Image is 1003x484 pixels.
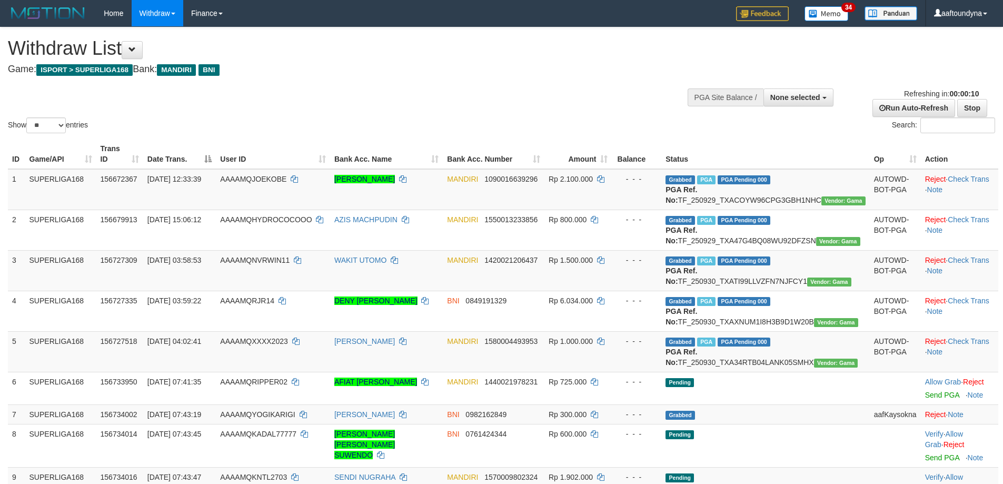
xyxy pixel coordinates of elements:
[841,3,856,12] span: 34
[8,424,25,467] td: 8
[8,372,25,404] td: 6
[666,175,695,184] span: Grabbed
[101,175,137,183] span: 156672367
[925,337,946,345] a: Reject
[666,266,697,285] b: PGA Ref. No:
[697,216,716,225] span: Marked by aafsengchandara
[921,424,998,467] td: · ·
[718,297,770,306] span: PGA Pending
[8,169,25,210] td: 1
[661,169,869,210] td: TF_250929_TXACOYW96CPG3GBH1NHC
[666,216,695,225] span: Grabbed
[892,117,995,133] label: Search:
[447,410,459,419] span: BNI
[616,409,657,420] div: - - -
[36,64,133,76] span: ISPORT > SUPERLIGA168
[807,278,851,287] span: Vendor URL: https://trx31.1velocity.biz
[220,378,287,386] span: AAAAMQRIPPER02
[220,430,296,438] span: AAAAMQKADAL77777
[921,169,998,210] td: · ·
[147,378,201,386] span: [DATE] 07:41:35
[147,337,201,345] span: [DATE] 04:02:41
[925,297,946,305] a: Reject
[616,472,657,482] div: - - -
[968,453,984,462] a: Note
[925,430,963,449] span: ·
[872,99,955,117] a: Run Auto-Refresh
[549,430,587,438] span: Rp 600.000
[101,473,137,481] span: 156734016
[8,291,25,331] td: 4
[220,256,290,264] span: AAAAMQNVRWIN11
[770,93,820,102] span: None selected
[666,256,695,265] span: Grabbed
[925,175,946,183] a: Reject
[447,175,478,183] span: MANDIRI
[101,256,137,264] span: 156727309
[927,185,943,194] a: Note
[661,139,869,169] th: Status
[814,318,858,327] span: Vendor URL: https://trx31.1velocity.biz
[921,404,998,424] td: ·
[25,169,96,210] td: SUPERLIGA168
[736,6,789,21] img: Feedback.jpg
[101,430,137,438] span: 156734014
[484,215,538,224] span: Copy 1550013233856 to clipboard
[948,337,989,345] a: Check Trans
[447,337,478,345] span: MANDIRI
[147,297,201,305] span: [DATE] 03:59:22
[220,215,312,224] span: AAAAMQHYDROCOCOOO
[147,430,201,438] span: [DATE] 07:43:45
[616,429,657,439] div: - - -
[25,139,96,169] th: Game/API: activate to sort column ascending
[549,256,593,264] span: Rp 1.500.000
[688,88,763,106] div: PGA Site Balance /
[925,378,961,386] a: Allow Grab
[147,473,201,481] span: [DATE] 07:43:47
[612,139,661,169] th: Balance
[870,139,921,169] th: Op: activate to sort column ascending
[549,215,587,224] span: Rp 800.000
[143,139,216,169] th: Date Trans.: activate to sort column descending
[101,410,137,419] span: 156734002
[484,175,538,183] span: Copy 1090016639296 to clipboard
[447,430,459,438] span: BNI
[925,453,959,462] a: Send PGA
[763,88,833,106] button: None selected
[447,215,478,224] span: MANDIRI
[616,255,657,265] div: - - -
[465,410,507,419] span: Copy 0982162849 to clipboard
[870,250,921,291] td: AUTOWD-BOT-PGA
[330,139,443,169] th: Bank Acc. Name: activate to sort column ascending
[927,266,943,275] a: Note
[484,473,538,481] span: Copy 1570009802324 to clipboard
[666,378,694,387] span: Pending
[870,169,921,210] td: AUTOWD-BOT-PGA
[805,6,849,21] img: Button%20Memo.svg
[921,331,998,372] td: · ·
[465,297,507,305] span: Copy 0849191329 to clipboard
[25,210,96,250] td: SUPERLIGA168
[220,473,287,481] span: AAAAMQKNTL2703
[718,216,770,225] span: PGA Pending
[666,297,695,306] span: Grabbed
[465,430,507,438] span: Copy 0761424344 to clipboard
[101,215,137,224] span: 156679913
[549,378,587,386] span: Rp 725.000
[957,99,987,117] a: Stop
[484,378,538,386] span: Copy 1440021978231 to clipboard
[484,337,538,345] span: Copy 1580004493953 to clipboard
[697,175,716,184] span: Marked by aafsengchandara
[220,337,287,345] span: AAAAMQXXXX2023
[447,473,478,481] span: MANDIRI
[921,372,998,404] td: ·
[220,410,295,419] span: AAAAMQYOGIKARIGI
[544,139,612,169] th: Amount: activate to sort column ascending
[921,139,998,169] th: Action
[666,338,695,347] span: Grabbed
[334,175,395,183] a: [PERSON_NAME]
[616,336,657,347] div: - - -
[948,410,964,419] a: Note
[666,307,697,326] b: PGA Ref. No:
[925,430,963,449] a: Allow Grab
